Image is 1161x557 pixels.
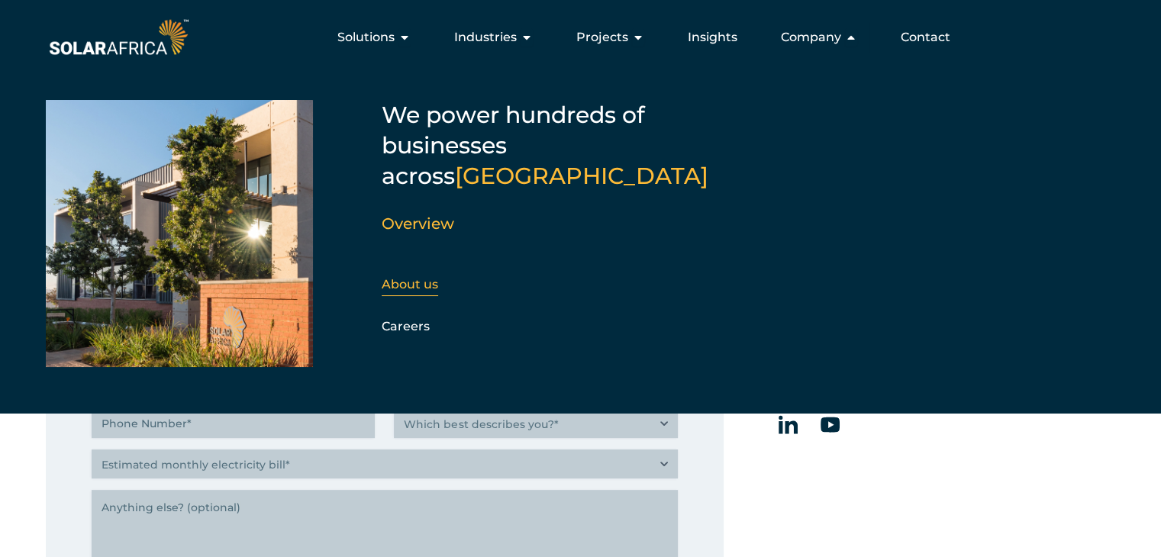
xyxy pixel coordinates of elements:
[688,28,737,47] a: Insights
[337,28,395,47] span: Solutions
[454,28,517,47] span: Industries
[382,100,763,192] h5: We power hundreds of businesses across
[901,28,950,47] a: Contact
[382,214,454,233] a: Overview
[192,22,963,53] div: Menu Toggle
[382,277,438,291] a: About us
[382,319,430,333] a: Careers
[781,28,841,47] span: Company
[192,22,963,53] nav: Menu
[576,28,628,47] span: Projects
[92,409,375,438] input: Phone Number*
[455,162,708,190] span: [GEOGRAPHIC_DATA]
